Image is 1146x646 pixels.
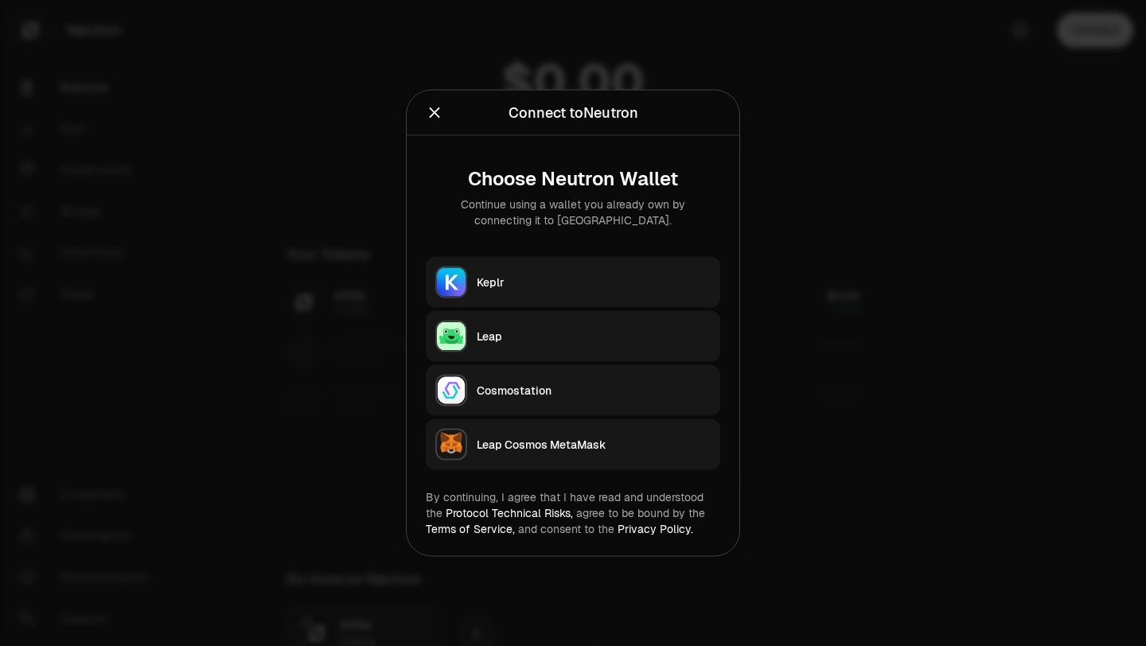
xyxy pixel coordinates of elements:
[437,376,466,405] img: Cosmostation
[426,419,720,470] button: Leap Cosmos MetaMaskLeap Cosmos MetaMask
[439,168,707,190] div: Choose Neutron Wallet
[426,102,443,124] button: Close
[477,437,711,453] div: Leap Cosmos MetaMask
[477,274,711,290] div: Keplr
[426,311,720,362] button: LeapLeap
[477,383,711,399] div: Cosmostation
[509,102,638,124] div: Connect to Neutron
[426,489,720,537] div: By continuing, I agree that I have read and understood the agree to be bound by the and consent t...
[437,430,466,459] img: Leap Cosmos MetaMask
[426,257,720,308] button: KeplrKeplr
[426,522,515,536] a: Terms of Service,
[618,522,693,536] a: Privacy Policy.
[477,329,711,344] div: Leap
[437,322,466,351] img: Leap
[426,365,720,416] button: CosmostationCosmostation
[439,197,707,228] div: Continue using a wallet you already own by connecting it to [GEOGRAPHIC_DATA].
[446,506,573,520] a: Protocol Technical Risks,
[437,268,466,297] img: Keplr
